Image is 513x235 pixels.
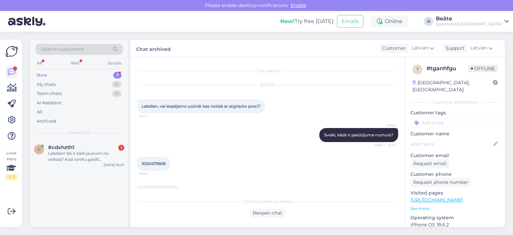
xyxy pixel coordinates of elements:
div: 0 [112,90,122,97]
input: Add name [411,140,492,148]
span: Seen ✓ 15:47 [371,142,396,147]
div: Chat started [137,68,398,74]
span: 15:48 [139,171,164,176]
div: My chats [37,81,56,88]
div: # tganhfgu [426,65,468,73]
span: Chat has been archived [244,199,291,205]
span: Enable [289,2,308,8]
span: Labdien, vai iespējams uzzināt kas notiek ar atgriezto preci? [142,104,261,109]
span: t [416,67,419,72]
div: B [424,17,433,26]
div: Labdien! Vai ir kādi jaunumi no veikala? Kad varētu gaidīt pasūtījumu? [48,150,124,162]
div: Archived [37,118,56,125]
p: Customer tags [410,109,500,116]
div: Beāte [436,16,502,21]
div: [GEOGRAPHIC_DATA], [GEOGRAPHIC_DATA] [412,79,493,93]
div: Web [69,59,81,68]
p: Customer phone [410,171,500,178]
span: 15:47 [139,114,164,119]
p: iPhone OS 18.6.2 [410,221,500,228]
p: Customer email [410,152,500,159]
span: Beāte [371,123,396,128]
span: 1000479908 [142,161,166,166]
div: Reopen chat [250,209,285,218]
b: New! [280,18,295,24]
button: Emails [337,15,363,28]
p: Customer name [410,130,500,137]
span: Latvian [411,44,429,52]
input: Add a tag [410,118,500,128]
a: [URL][DOMAIN_NAME] [410,197,463,203]
span: Latvian [470,44,487,52]
div: Look Here [5,150,17,180]
div: 1 [118,145,124,151]
span: Search customers [41,46,84,53]
span: New chats [68,130,90,136]
div: Socials [107,59,123,68]
div: Request phone number [410,178,471,187]
div: AI Assistant [37,100,61,106]
p: Operating system [410,214,500,221]
div: 2 / 3 [5,174,17,180]
div: [DATE] 16:47 [104,162,124,167]
div: 1 [113,72,122,79]
div: Request email [410,159,449,168]
a: BeāteSportland [GEOGRAPHIC_DATA] [436,16,509,27]
div: Team chats [37,90,61,97]
span: #cdxhzth1 [48,144,74,150]
span: c [38,147,41,152]
div: All [35,59,43,68]
div: Online [371,15,408,27]
div: 0 [112,81,122,88]
div: Support [443,45,465,52]
div: [DATE] [137,82,398,88]
p: See more ... [410,206,500,212]
div: Customer [380,45,406,52]
div: New [37,72,47,79]
div: Sportland [GEOGRAPHIC_DATA] [436,21,502,27]
span: Sveiki, kāds ir pasūtījuma numurs? [324,132,393,137]
label: Chat archived [136,44,171,53]
div: Customer information [410,99,500,105]
img: Askly Logo [5,45,18,58]
p: Visited pages [410,190,500,197]
span: Offline [468,65,498,72]
div: Try free [DATE]: [280,17,334,25]
div: All [37,109,42,115]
